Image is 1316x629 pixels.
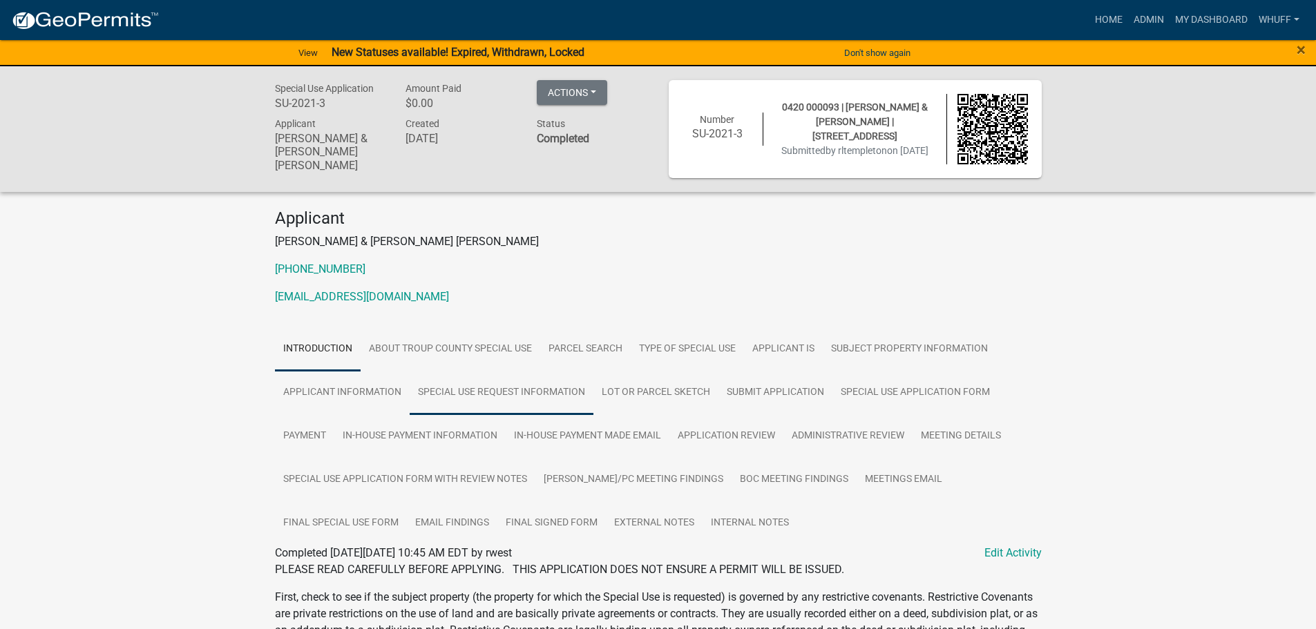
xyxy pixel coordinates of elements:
[406,97,516,110] h6: $0.00
[984,545,1042,561] a: Edit Activity
[593,371,718,415] a: Lot or Parcel Sketch
[669,414,783,458] a: Application Review
[293,41,323,64] a: View
[718,371,832,415] a: Submit Application
[535,458,732,502] a: [PERSON_NAME]/PC Meeting Findings
[334,414,506,458] a: In-House Payment Information
[839,41,916,64] button: Don't show again
[1089,7,1128,33] a: Home
[1170,7,1253,33] a: My Dashboard
[275,132,385,172] h6: [PERSON_NAME] & [PERSON_NAME] [PERSON_NAME]
[537,118,565,129] span: Status
[832,371,998,415] a: Special Use Application Form
[275,262,365,275] a: [PHONE_NUMBER]
[744,327,823,371] a: Applicant Is
[1128,7,1170,33] a: Admin
[1297,41,1306,58] button: Close
[540,327,631,371] a: Parcel search
[857,458,951,502] a: Meetings Email
[275,414,334,458] a: Payment
[275,118,316,129] span: Applicant
[406,132,516,145] h6: [DATE]
[783,414,913,458] a: Administrative Review
[407,501,497,545] a: Email Findings
[406,118,439,129] span: Created
[410,371,593,415] a: Special Use Request Information
[275,233,1042,250] p: [PERSON_NAME] & [PERSON_NAME] [PERSON_NAME]
[275,561,1042,578] p: PLEASE READ CAREFULLY BEFORE APPLYING. THIS APPLICATION DOES NOT ENSURE A PERMIT WILL BE ISSUED.
[782,101,928,142] span: 0420 000093 | [PERSON_NAME] & [PERSON_NAME] | [STREET_ADDRESS]
[823,327,996,371] a: Subject Property Information
[361,327,540,371] a: About Troup County Special Use
[332,46,584,59] strong: New Statuses available! Expired, Withdrawn, Locked
[631,327,744,371] a: Type of Special Use
[275,371,410,415] a: Applicant Information
[275,97,385,110] h6: SU-2021-3
[700,114,734,125] span: Number
[497,501,606,545] a: Final Signed Form
[703,501,797,545] a: Internal Notes
[1253,7,1305,33] a: whuff
[275,290,449,303] a: [EMAIL_ADDRESS][DOMAIN_NAME]
[506,414,669,458] a: In-House Payment Made Email
[781,145,928,156] span: Submitted on [DATE]
[275,83,374,94] span: Special Use Application
[1297,40,1306,59] span: ×
[406,83,461,94] span: Amount Paid
[275,501,407,545] a: Final Special Use Form
[957,94,1028,164] img: QR code
[913,414,1009,458] a: Meeting Details
[732,458,857,502] a: BOC Meeting Findings
[275,458,535,502] a: Special Use Application Form with Review Notes
[275,209,1042,229] h4: Applicant
[275,546,512,559] span: Completed [DATE][DATE] 10:45 AM EDT by rwest
[537,80,607,105] button: Actions
[606,501,703,545] a: External Notes
[275,327,361,371] a: Introduction
[537,132,589,145] strong: Completed
[683,127,753,140] h6: SU-2021-3
[826,145,887,156] span: by rltempleton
